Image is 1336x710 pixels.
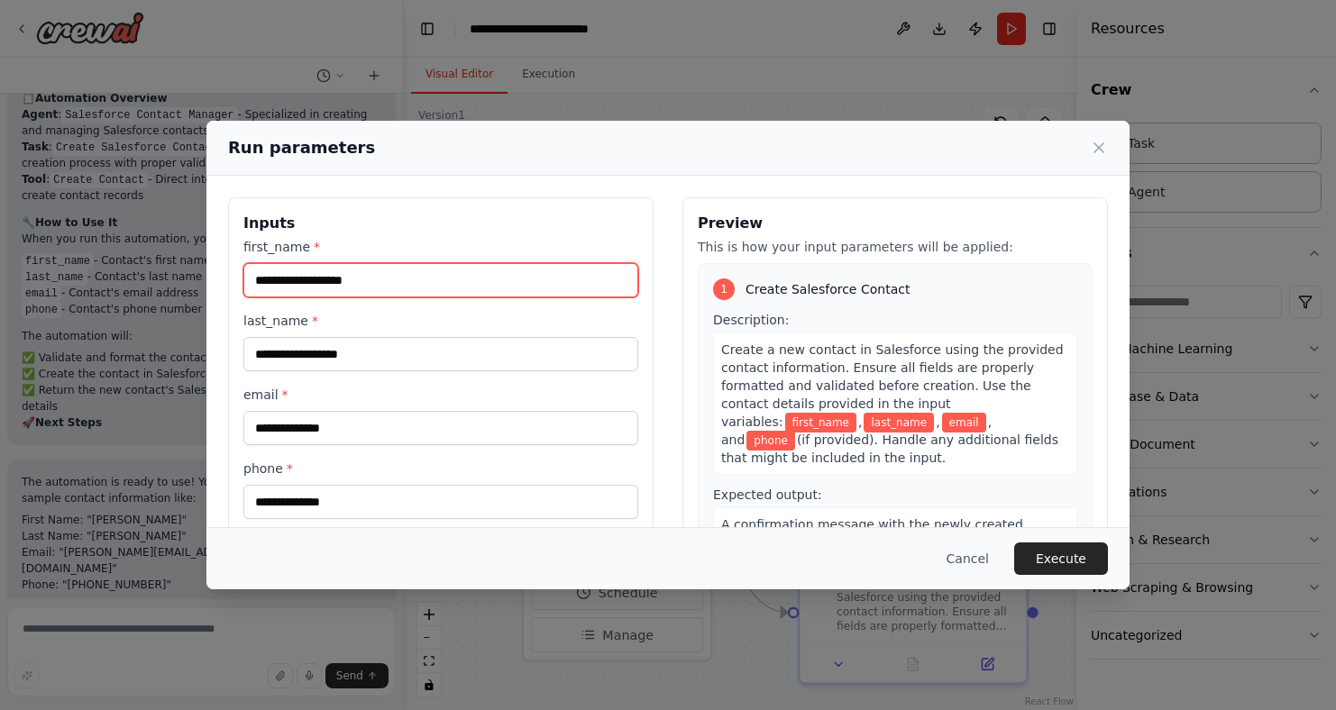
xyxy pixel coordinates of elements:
[713,278,735,300] div: 1
[228,135,375,160] h2: Run parameters
[243,386,638,404] label: email
[746,280,910,298] span: Create Salesforce Contact
[942,413,986,432] span: Variable: email
[243,312,638,330] label: last_name
[243,238,638,256] label: first_name
[713,487,822,502] span: Expected output:
[858,414,862,429] span: ,
[721,342,1064,429] span: Create a new contact in Salesforce using the provided contact information. Ensure all fields are ...
[243,213,638,234] h3: Inputs
[713,313,789,327] span: Description:
[721,432,1058,465] span: (if provided). Handle any additional fields that might be included in the input.
[243,460,638,478] label: phone
[1014,542,1108,575] button: Execute
[746,431,795,451] span: Variable: phone
[721,414,992,447] span: , and
[936,414,939,429] span: ,
[785,413,856,432] span: Variable: first_name
[721,517,1043,586] span: A confirmation message with the newly created contact's Salesforce ID and details, or an error me...
[932,542,1003,575] button: Cancel
[698,213,1093,234] h3: Preview
[864,413,934,432] span: Variable: last_name
[698,238,1093,256] p: This is how your input parameters will be applied:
